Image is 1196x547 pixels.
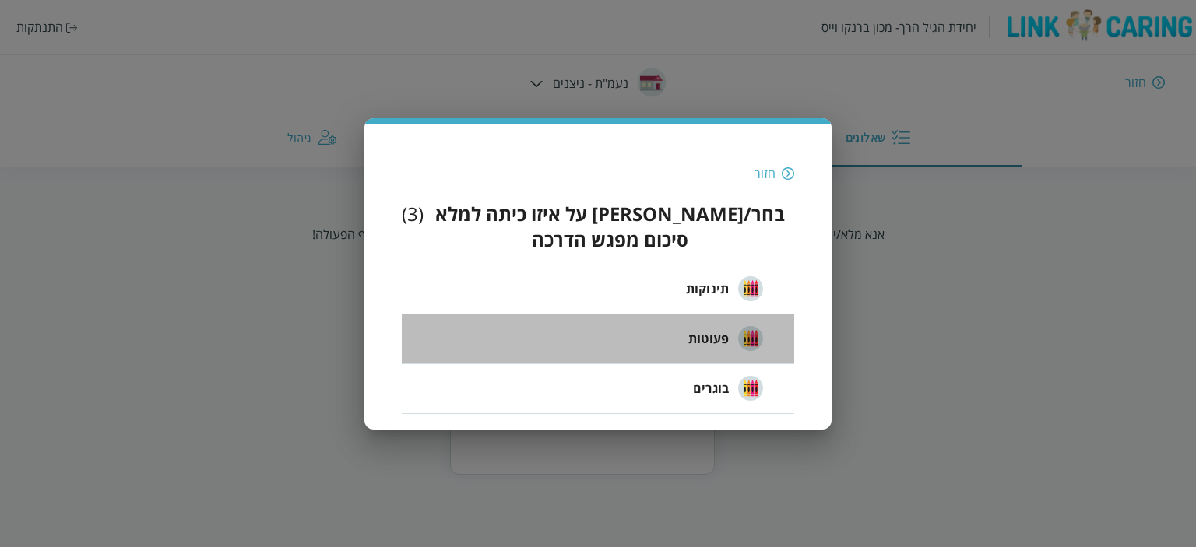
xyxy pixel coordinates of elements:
div: ( 3 ) [402,201,424,252]
img: חזור [782,167,794,181]
span: תינוקות [686,279,729,298]
h3: בחר/[PERSON_NAME] על איזו כיתה למלא סיכום מפגש הדרכה [425,201,794,252]
img: בוגרים [738,376,763,401]
span: פעוטות [688,329,729,348]
img: תינוקות [738,276,763,301]
div: חזור [755,165,776,182]
span: בוגרים [693,379,729,398]
img: פעוטות [738,326,763,351]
